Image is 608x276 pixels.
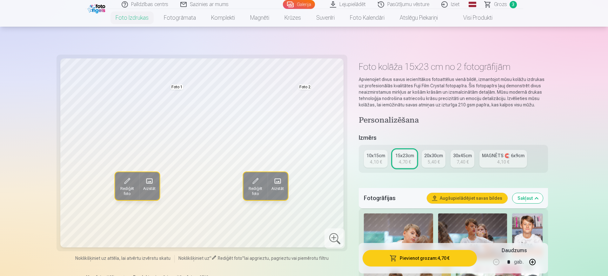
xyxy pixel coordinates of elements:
button: Rediģēt foto [243,172,268,200]
span: " [210,256,211,261]
a: Atslēgu piekariņi [392,9,445,27]
a: Foto izdrukas [108,9,156,27]
a: Visi produkti [445,9,500,27]
h4: Personalizēšana [359,116,548,126]
p: Apvienojiet divus savus iecienītākos fotoattēlus vienā bildē, izmantojot mūsu kolāžu izdrukas uz ... [359,76,548,108]
button: Aizstāt [139,172,159,200]
div: 4,10 € [497,159,509,165]
h1: Foto kolāža 15x23 cm no 2 fotogrāfijām [359,61,548,72]
a: 20x30cm5,40 € [422,150,445,168]
div: 4,10 € [370,159,382,165]
span: " [242,256,244,261]
button: Augšupielādējiet savas bildes [427,193,507,203]
button: Rediģēt foto [115,172,139,200]
span: Rediģēt foto [247,186,264,196]
a: MAGNĒTS 🧲 6x9cm4,10 € [479,150,527,168]
a: 15x23cm4,70 € [393,150,417,168]
div: 15x23cm [395,152,414,159]
a: Krūzes [277,9,309,27]
span: Rediģēt foto [218,256,242,261]
div: 7,40 € [457,159,469,165]
span: Noklikšķiniet uz [178,256,210,261]
span: Grozs [494,1,507,8]
img: /fa1 [88,3,107,13]
button: Pievienot grozam:4,70 € [363,250,477,266]
span: Rediģēt foto [119,186,136,196]
div: 4,70 € [399,159,411,165]
a: Foto kalendāri [342,9,392,27]
a: Fotogrāmata [156,9,204,27]
a: Suvenīri [309,9,342,27]
h5: Fotogrāfijas [364,194,422,203]
span: 3 [510,1,517,8]
a: 10x15cm4,10 € [364,150,388,168]
a: Magnēti [243,9,277,27]
a: 30x45cm7,40 € [451,150,474,168]
h5: Izmērs [359,133,548,142]
button: Aizstāt [267,172,287,200]
h5: Daudzums [502,247,527,254]
div: MAGNĒTS 🧲 6x9cm [482,152,524,159]
button: Sakļaut [512,193,543,203]
div: 10x15cm [366,152,385,159]
span: lai apgrieztu, pagrieztu vai piemērotu filtru [244,256,329,261]
div: gab. [514,254,524,270]
span: Aizstāt [143,186,156,191]
span: Aizstāt [271,186,284,191]
div: 30x45cm [453,152,472,159]
span: Noklikšķiniet uz attēla, lai atvērtu izvērstu skatu [75,255,170,261]
div: 20x30cm [424,152,443,159]
a: Komplekti [204,9,243,27]
div: 5,40 € [428,159,440,165]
